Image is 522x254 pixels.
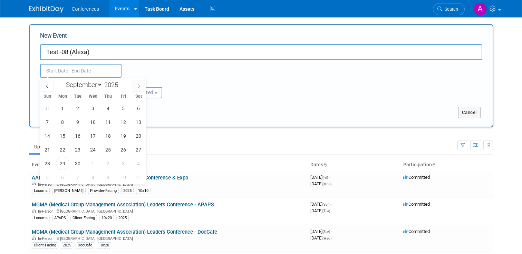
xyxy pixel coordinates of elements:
[41,143,54,156] span: September 21, 2025
[86,101,100,115] span: September 3, 2025
[86,143,100,156] span: September 24, 2025
[117,143,130,156] span: September 26, 2025
[32,242,58,248] div: Client-Facing
[331,229,332,234] span: -
[32,229,217,235] a: MGMA (Medical Group Management Association) Leaders Conference - DocCafe
[323,162,327,167] a: Sort by Start Date
[56,115,69,129] span: September 8, 2025
[71,115,85,129] span: September 9, 2025
[132,170,145,184] span: October 11, 2025
[322,176,328,179] span: (Fri)
[56,143,69,156] span: September 22, 2025
[71,129,85,143] span: September 16, 2025
[474,2,487,16] img: Alexa Wennerholm
[38,209,56,214] span: In-Person
[29,159,308,171] th: Event
[71,170,85,184] span: October 7, 2025
[52,188,86,194] div: [PERSON_NAME]
[433,3,465,15] a: Search
[310,202,331,207] span: [DATE]
[85,94,100,99] span: Wed
[308,159,400,171] th: Dates
[330,202,331,207] span: -
[101,157,115,170] span: October 2, 2025
[322,209,330,213] span: (Tue)
[40,64,122,78] input: Start Date - End Date
[322,203,329,206] span: (Sat)
[32,175,188,181] a: AAP (American Academy of Pediatrics) National Conference & Expo
[136,188,151,194] div: 10x10
[116,94,131,99] span: Fri
[310,235,331,241] span: [DATE]
[32,181,305,187] div: [GEOGRAPHIC_DATA], [GEOGRAPHIC_DATA]
[400,159,493,171] th: Participation
[76,242,94,248] div: DocCafe
[29,6,64,13] img: ExhibitDay
[310,181,331,186] span: [DATE]
[72,6,99,12] span: Conferences
[71,143,85,156] span: September 23, 2025
[116,215,129,221] div: 2025
[56,129,69,143] span: September 15, 2025
[32,208,305,214] div: [GEOGRAPHIC_DATA], [GEOGRAPHIC_DATA]
[61,242,73,248] div: 2025
[403,229,430,234] span: Committed
[458,107,481,118] button: Cancel
[29,140,71,153] a: Upcoming125
[38,236,56,241] span: In-Person
[117,170,130,184] span: October 10, 2025
[56,157,69,170] span: September 29, 2025
[56,170,69,184] span: October 6, 2025
[132,157,145,170] span: October 4, 2025
[100,94,116,99] span: Thu
[132,101,145,115] span: September 6, 2025
[71,157,85,170] span: September 30, 2025
[117,129,130,143] span: September 19, 2025
[101,143,115,156] span: September 25, 2025
[131,94,146,99] span: Sat
[32,182,36,186] img: In-Person Event
[38,182,56,187] span: In-Person
[41,101,54,115] span: August 31, 2025
[403,202,430,207] span: Committed
[101,129,115,143] span: September 18, 2025
[40,44,482,60] input: Name of Trade Show / Conference
[103,81,123,89] input: Year
[403,175,430,180] span: Committed
[132,143,145,156] span: September 27, 2025
[32,215,50,221] div: Locums
[117,115,130,129] span: September 12, 2025
[432,162,435,167] a: Sort by Participation Type
[132,115,145,129] span: September 13, 2025
[329,175,330,180] span: -
[115,78,181,87] div: Participation:
[117,157,130,170] span: October 3, 2025
[70,215,97,221] div: Client-Facing
[310,208,330,213] span: [DATE]
[97,242,111,248] div: 10x20
[310,175,330,180] span: [DATE]
[32,188,50,194] div: Locums
[322,236,331,240] span: (Wed)
[40,94,55,99] span: Sun
[63,80,103,89] select: Month
[442,7,458,12] span: Search
[32,236,36,240] img: In-Person Event
[41,115,54,129] span: September 7, 2025
[41,157,54,170] span: September 28, 2025
[86,157,100,170] span: October 1, 2025
[52,215,68,221] div: APAPS
[101,170,115,184] span: October 9, 2025
[117,101,130,115] span: September 5, 2025
[322,182,331,186] span: (Mon)
[40,78,105,87] div: Attendance / Format:
[32,209,36,213] img: In-Person Event
[86,115,100,129] span: September 10, 2025
[121,188,134,194] div: 2025
[41,129,54,143] span: September 14, 2025
[32,235,305,241] div: [GEOGRAPHIC_DATA], [GEOGRAPHIC_DATA]
[101,101,115,115] span: September 4, 2025
[55,94,70,99] span: Mon
[56,101,69,115] span: September 1, 2025
[322,230,330,234] span: (Sun)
